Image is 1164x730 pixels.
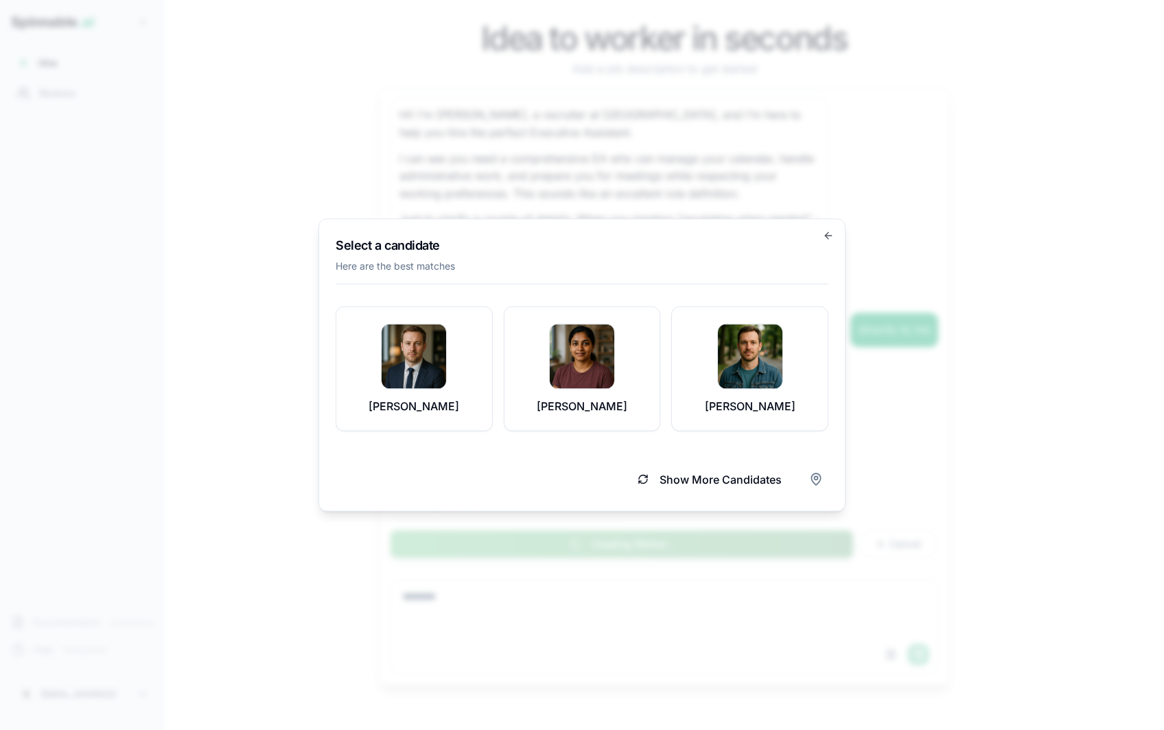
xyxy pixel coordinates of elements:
p: [PERSON_NAME] [537,398,627,414]
p: Here are the best matches [336,259,828,273]
p: [PERSON_NAME] [705,398,795,414]
img: Christina Das [550,325,614,389]
h2: Select a candidate [336,236,828,255]
img: João Nelson [718,325,782,389]
p: [PERSON_NAME] [369,398,459,414]
button: Show More Candidates [621,464,798,495]
button: Filter by region [804,467,828,492]
img: Lars Larsen [382,325,446,389]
